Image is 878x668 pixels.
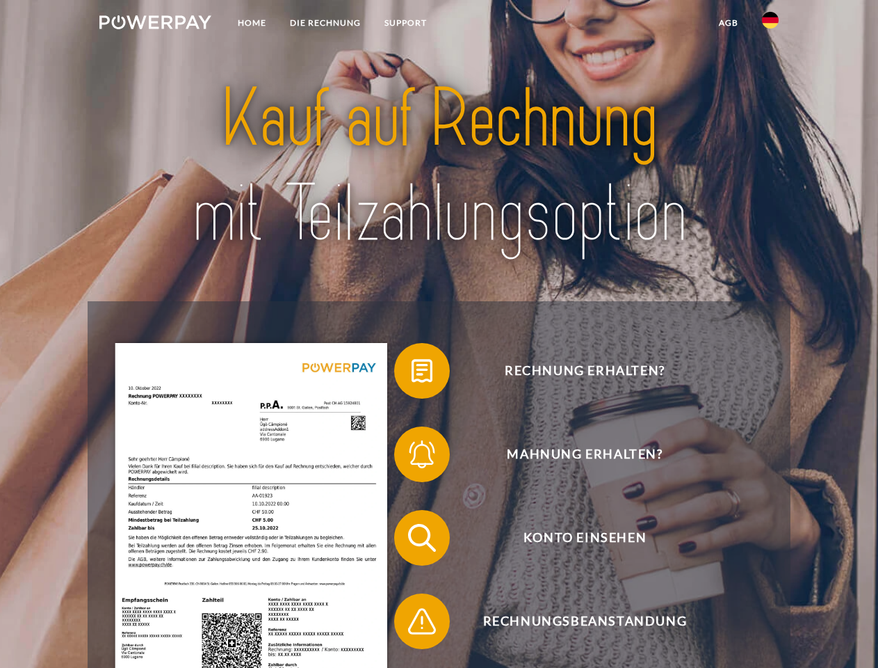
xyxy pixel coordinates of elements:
img: qb_search.svg [405,520,439,555]
a: SUPPORT [373,10,439,35]
button: Konto einsehen [394,510,756,566]
img: qb_bill.svg [405,353,439,388]
a: Home [226,10,278,35]
span: Rechnung erhalten? [414,343,755,399]
img: qb_bell.svg [405,437,439,472]
a: agb [707,10,750,35]
img: title-powerpay_de.svg [133,67,745,267]
img: de [762,12,779,29]
span: Mahnung erhalten? [414,427,755,482]
img: logo-powerpay-white.svg [99,15,211,29]
button: Rechnungsbeanstandung [394,594,756,649]
span: Rechnungsbeanstandung [414,594,755,649]
a: DIE RECHNUNG [278,10,373,35]
button: Rechnung erhalten? [394,343,756,399]
span: Konto einsehen [414,510,755,566]
img: qb_warning.svg [405,604,439,639]
button: Mahnung erhalten? [394,427,756,482]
